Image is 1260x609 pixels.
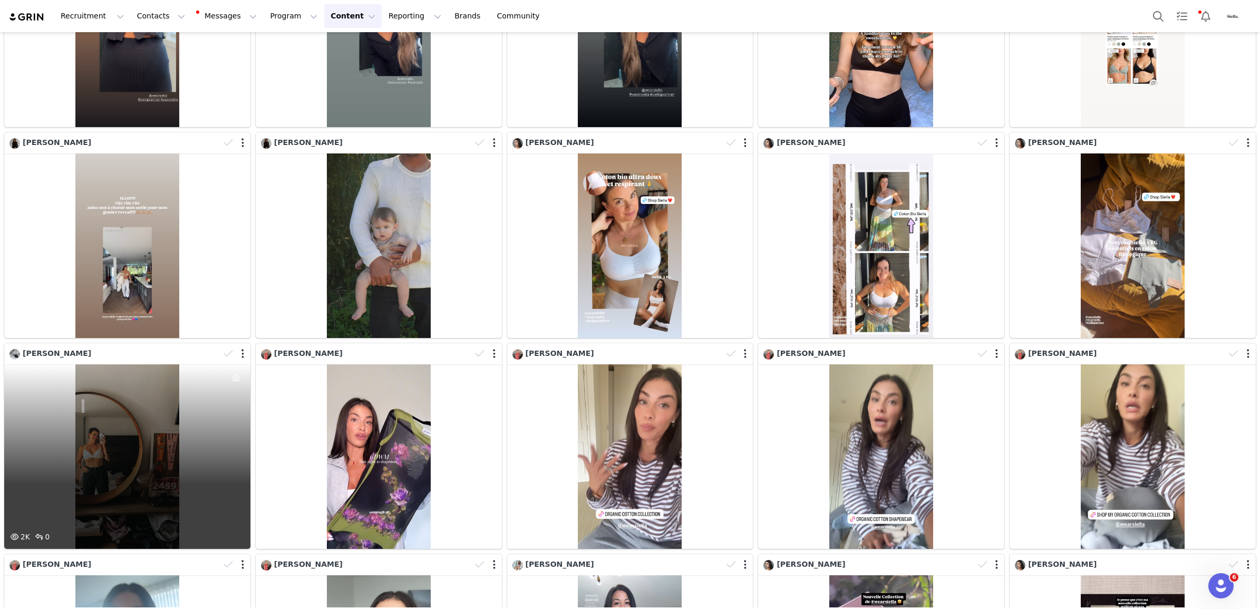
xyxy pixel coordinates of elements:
[763,560,774,571] img: 35749560--s.jpg
[1194,4,1217,28] button: Notifications
[1028,560,1097,568] span: [PERSON_NAME]
[512,560,523,571] img: 4040831c-61cc-4bca-82f5-3beae1e74ff7.jpg
[1218,8,1252,25] button: Profile
[261,560,272,571] img: a0460d27-78a5-4d37-a1b4-89d14c34c938.jpg
[54,4,130,28] button: Recruitment
[526,560,594,568] span: [PERSON_NAME]
[1224,8,1241,25] img: 0ae5e4c0-9d96-43e8-a0bd-65e0067b99ad.png
[274,349,343,357] span: [PERSON_NAME]
[512,138,523,149] img: 35749560--s.jpg
[8,12,45,22] img: grin logo
[777,560,845,568] span: [PERSON_NAME]
[1230,573,1238,582] span: 6
[448,4,490,28] a: Brands
[763,349,774,360] img: a0460d27-78a5-4d37-a1b4-89d14c34c938.jpg
[324,4,382,28] button: Content
[526,349,594,357] span: [PERSON_NAME]
[33,533,50,541] span: 0
[1015,349,1025,360] img: a0460d27-78a5-4d37-a1b4-89d14c34c938.jpg
[264,4,324,28] button: Program
[8,533,30,541] span: 2K
[261,349,272,360] img: a0460d27-78a5-4d37-a1b4-89d14c34c938.jpg
[512,349,523,360] img: a0460d27-78a5-4d37-a1b4-89d14c34c938.jpg
[1147,4,1170,28] button: Search
[131,4,191,28] button: Contacts
[192,4,263,28] button: Messages
[491,4,551,28] a: Community
[382,4,448,28] button: Reporting
[777,138,845,147] span: [PERSON_NAME]
[261,138,272,149] img: d48c9081-bb22-4739-a121-6517a150672a--s.jpg
[23,138,91,147] span: [PERSON_NAME]
[763,138,774,149] img: 35749560--s.jpg
[274,560,343,568] span: [PERSON_NAME]
[1015,138,1025,149] img: 35749560--s.jpg
[23,560,91,568] span: [PERSON_NAME]
[1028,138,1097,147] span: [PERSON_NAME]
[1015,560,1025,571] img: 35749560--s.jpg
[9,138,20,149] img: d48c9081-bb22-4739-a121-6517a150672a--s.jpg
[9,349,20,360] img: c7a9d410-dd16-41cf-a2fb-a01e9f36f1e1.jpg
[23,349,91,357] span: [PERSON_NAME]
[9,560,20,571] img: a0460d27-78a5-4d37-a1b4-89d14c34c938.jpg
[1028,349,1097,357] span: [PERSON_NAME]
[274,138,343,147] span: [PERSON_NAME]
[1208,573,1234,598] iframe: Intercom live chat
[777,349,845,357] span: [PERSON_NAME]
[526,138,594,147] span: [PERSON_NAME]
[1170,4,1194,28] a: Tasks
